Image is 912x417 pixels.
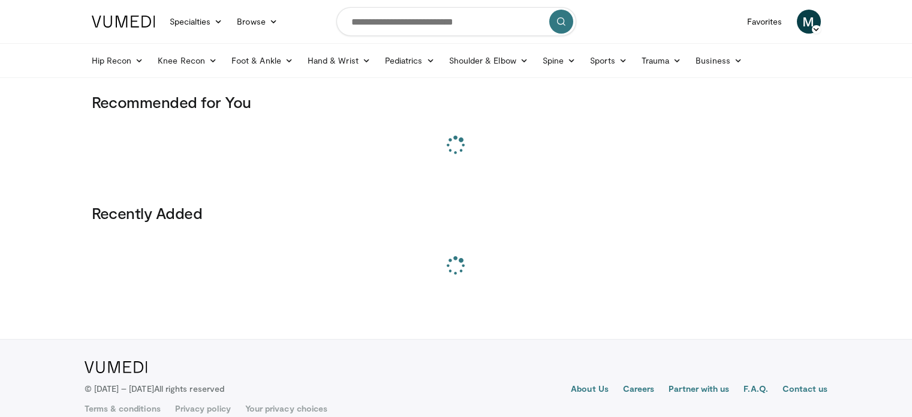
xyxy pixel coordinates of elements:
a: M [797,10,821,34]
h3: Recently Added [92,203,821,223]
a: Trauma [634,49,689,73]
a: Sports [583,49,634,73]
a: Foot & Ankle [224,49,300,73]
a: Contact us [782,383,828,397]
a: About Us [571,383,609,397]
a: Shoulder & Elbow [442,49,535,73]
a: F.A.Q. [744,383,767,397]
img: VuMedi Logo [85,361,148,373]
a: Browse [230,10,285,34]
a: Your privacy choices [245,403,327,415]
a: Terms & conditions [85,403,161,415]
a: Spine [535,49,583,73]
a: Favorites [740,10,790,34]
img: VuMedi Logo [92,16,155,28]
a: Partner with us [669,383,729,397]
input: Search topics, interventions [336,7,576,36]
a: Knee Recon [151,49,224,73]
a: Specialties [162,10,230,34]
a: Careers [623,383,655,397]
h3: Recommended for You [92,92,821,112]
a: Hand & Wrist [300,49,378,73]
a: Hip Recon [85,49,151,73]
a: Pediatrics [378,49,442,73]
span: All rights reserved [154,383,224,394]
a: Privacy policy [175,403,231,415]
a: Business [688,49,750,73]
p: © [DATE] – [DATE] [85,383,225,395]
